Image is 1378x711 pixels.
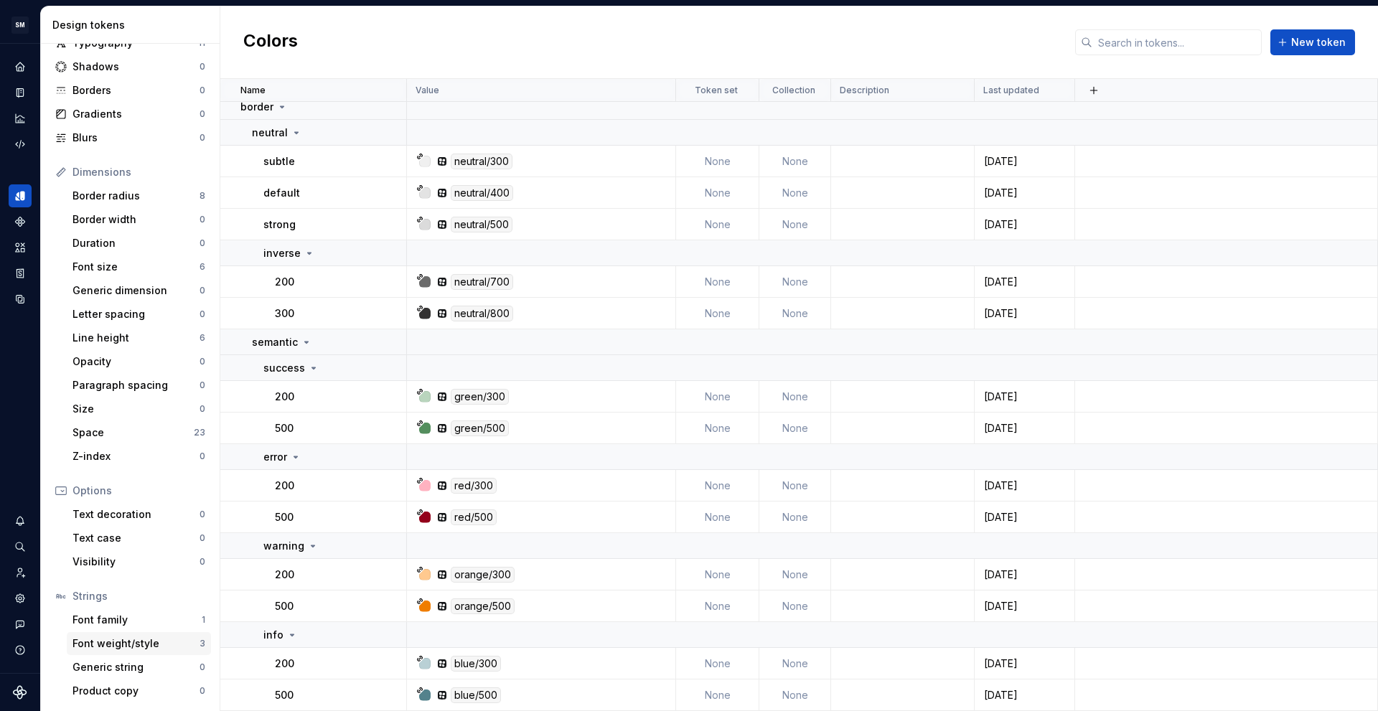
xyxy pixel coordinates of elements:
div: Data sources [9,288,32,311]
button: Notifications [9,509,32,532]
div: [DATE] [975,186,1074,200]
p: error [263,450,287,464]
div: 0 [200,285,205,296]
a: Font size6 [67,255,211,278]
td: None [759,413,831,444]
td: None [759,146,831,177]
p: 200 [275,275,294,289]
div: Border radius [72,189,200,203]
div: [DATE] [975,390,1074,404]
td: None [759,266,831,298]
a: Size0 [67,397,211,420]
a: Home [9,55,32,78]
a: Visibility0 [67,550,211,573]
div: Space [72,425,194,440]
div: Letter spacing [72,307,200,321]
a: Design tokens [9,184,32,207]
a: Blurs0 [50,126,211,149]
div: green/300 [451,389,509,405]
p: border [240,100,273,114]
div: neutral/700 [451,274,513,290]
div: 0 [200,214,205,225]
td: None [676,266,759,298]
div: Search ⌘K [9,535,32,558]
p: Collection [772,85,815,96]
a: Settings [9,587,32,610]
a: Code automation [9,133,32,156]
div: orange/500 [451,598,515,614]
input: Search in tokens... [1092,29,1262,55]
p: 200 [275,656,294,671]
p: 500 [275,421,294,435]
p: Name [240,85,266,96]
a: Space23 [67,421,211,444]
a: Generic string0 [67,656,211,679]
td: None [759,679,831,711]
div: [DATE] [975,306,1074,321]
td: None [759,298,831,329]
a: Analytics [9,107,32,130]
div: 0 [200,132,205,143]
a: Line height6 [67,326,211,349]
p: 200 [275,479,294,493]
p: 200 [275,390,294,404]
a: Gradients0 [50,103,211,126]
a: Invite team [9,561,32,584]
div: 0 [200,380,205,391]
div: [DATE] [975,154,1074,169]
div: [DATE] [975,688,1074,702]
a: Border width0 [67,208,211,231]
div: Generic dimension [72,283,200,298]
div: neutral/500 [451,217,512,232]
a: Supernova Logo [13,685,27,700]
div: Options [72,484,205,498]
div: 0 [200,108,205,120]
div: Border width [72,212,200,227]
div: Z-index [72,449,200,463]
a: Paragraph spacing0 [67,374,211,397]
a: Components [9,210,32,233]
p: warning [263,539,304,553]
div: [DATE] [975,510,1074,524]
td: None [676,146,759,177]
a: Border radius8 [67,184,211,207]
div: SM [11,17,29,34]
div: Gradients [72,107,200,121]
a: Product copy0 [67,679,211,702]
a: Documentation [9,81,32,104]
td: None [759,559,831,590]
div: 0 [200,532,205,544]
div: [DATE] [975,568,1074,582]
div: 23 [194,427,205,438]
p: 300 [275,306,294,321]
p: inverse [263,246,301,260]
td: None [676,559,759,590]
div: 3 [200,638,205,649]
a: Assets [9,236,32,259]
td: None [676,590,759,622]
div: neutral/400 [451,185,513,201]
p: Last updated [983,85,1039,96]
div: orange/300 [451,567,515,583]
a: Text case0 [67,527,211,550]
div: red/500 [451,509,497,525]
div: Size [72,402,200,416]
a: Borders0 [50,79,211,102]
div: [DATE] [975,421,1074,435]
div: neutral/800 [451,306,513,321]
a: Duration0 [67,232,211,255]
div: 0 [200,356,205,367]
a: Text decoration0 [67,503,211,526]
a: Generic dimension0 [67,279,211,302]
div: [DATE] [975,275,1074,289]
p: Description [840,85,889,96]
a: Shadows0 [50,55,211,78]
